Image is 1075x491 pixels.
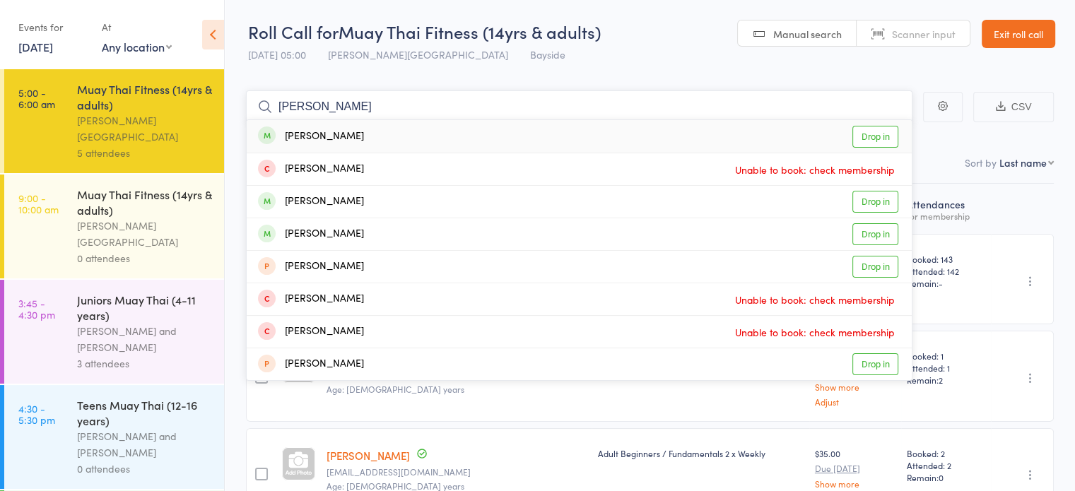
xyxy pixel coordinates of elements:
[852,191,898,213] a: Drop in
[939,277,943,289] span: -
[258,226,364,242] div: [PERSON_NAME]
[77,250,212,266] div: 0 attendees
[258,291,364,307] div: [PERSON_NAME]
[258,194,364,210] div: [PERSON_NAME]
[18,87,55,110] time: 5:00 - 6:00 am
[773,27,842,41] span: Manual search
[77,428,212,461] div: [PERSON_NAME] and [PERSON_NAME]
[732,289,898,310] span: Unable to book: check membership
[248,47,306,61] span: [DATE] 05:00
[901,190,992,227] div: Atten­dances
[18,403,55,425] time: 4:30 - 5:30 pm
[339,20,601,43] span: Muay Thai Fitness (14yrs & adults)
[530,47,565,61] span: Bayside
[907,277,986,289] span: Remain:
[258,161,364,177] div: [PERSON_NAME]
[907,211,986,220] div: for membership
[77,355,212,372] div: 3 attendees
[102,39,172,54] div: Any location
[18,297,55,320] time: 3:45 - 4:30 pm
[852,223,898,245] a: Drop in
[4,174,224,278] a: 9:00 -10:00 amMuay Thai Fitness (14yrs & adults)[PERSON_NAME][GEOGRAPHIC_DATA]0 attendees
[258,324,364,340] div: [PERSON_NAME]
[248,20,339,43] span: Roll Call for
[907,265,986,277] span: Attended: 142
[815,479,895,488] a: Show more
[77,323,212,355] div: [PERSON_NAME] and [PERSON_NAME]
[328,47,508,61] span: [PERSON_NAME][GEOGRAPHIC_DATA]
[18,16,88,39] div: Events for
[939,374,943,386] span: 2
[327,383,464,395] span: Age: [DEMOGRAPHIC_DATA] years
[77,145,212,161] div: 5 attendees
[597,447,803,459] div: Adult Beginners / Fundamentals 2 x Weekly
[999,155,1047,170] div: Last name
[246,90,912,123] input: Search by name
[77,397,212,428] div: Teens Muay Thai (12-16 years)
[102,16,172,39] div: At
[258,259,364,275] div: [PERSON_NAME]
[907,350,986,362] span: Booked: 1
[77,461,212,477] div: 0 attendees
[982,20,1055,48] a: Exit roll call
[327,467,587,477] small: Hcarsburg@gmail.com
[258,356,364,372] div: [PERSON_NAME]
[327,448,410,463] a: [PERSON_NAME]
[732,159,898,180] span: Unable to book: check membership
[77,112,212,145] div: [PERSON_NAME][GEOGRAPHIC_DATA]
[907,447,986,459] span: Booked: 2
[907,362,986,374] span: Attended: 1
[815,397,895,406] a: Adjust
[852,126,898,148] a: Drop in
[4,385,224,489] a: 4:30 -5:30 pmTeens Muay Thai (12-16 years)[PERSON_NAME] and [PERSON_NAME]0 attendees
[18,39,53,54] a: [DATE]
[732,321,898,343] span: Unable to book: check membership
[77,187,212,218] div: Muay Thai Fitness (14yrs & adults)
[907,253,986,265] span: Booked: 143
[907,374,986,386] span: Remain:
[18,192,59,215] time: 9:00 - 10:00 am
[77,292,212,323] div: Juniors Muay Thai (4-11 years)
[852,256,898,278] a: Drop in
[77,218,212,250] div: [PERSON_NAME][GEOGRAPHIC_DATA]
[892,27,956,41] span: Scanner input
[939,471,944,483] span: 0
[907,459,986,471] span: Attended: 2
[852,353,898,375] a: Drop in
[815,350,895,406] div: $40.00
[907,471,986,483] span: Remain:
[815,463,895,473] small: Due [DATE]
[965,155,997,170] label: Sort by
[815,382,895,391] a: Show more
[4,280,224,384] a: 3:45 -4:30 pmJuniors Muay Thai (4-11 years)[PERSON_NAME] and [PERSON_NAME]3 attendees
[258,129,364,145] div: [PERSON_NAME]
[77,81,212,112] div: Muay Thai Fitness (14yrs & adults)
[973,92,1054,122] button: CSV
[4,69,224,173] a: 5:00 -6:00 amMuay Thai Fitness (14yrs & adults)[PERSON_NAME][GEOGRAPHIC_DATA]5 attendees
